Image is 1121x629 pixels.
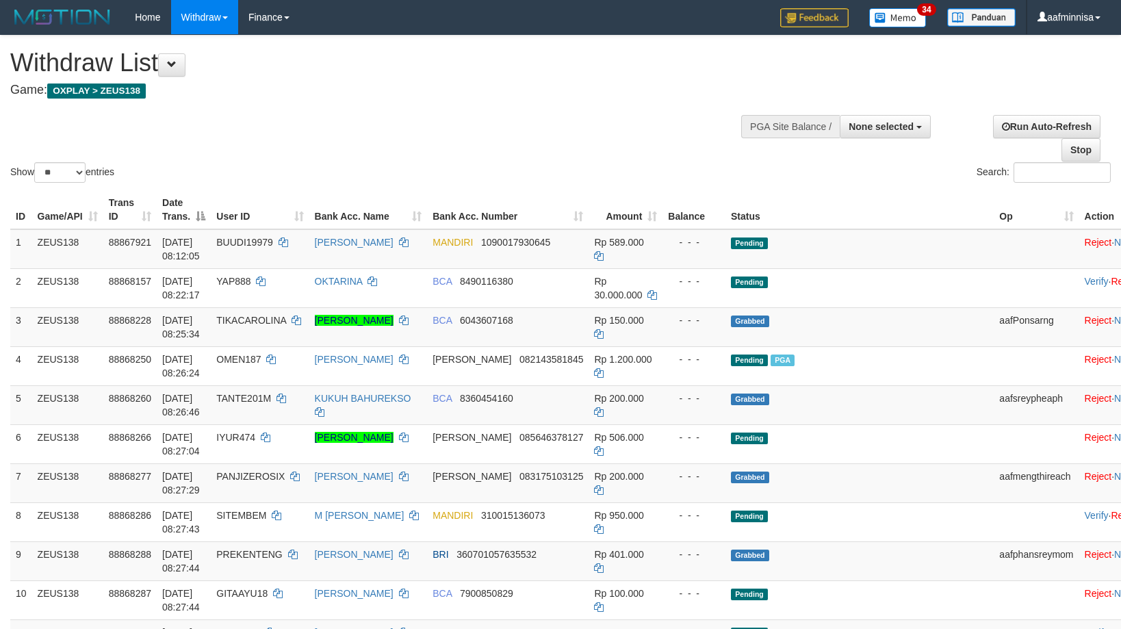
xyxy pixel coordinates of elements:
span: OMEN187 [216,354,261,365]
label: Search: [977,162,1111,183]
span: Rp 150.000 [594,315,643,326]
span: BRI [433,549,448,560]
th: Amount: activate to sort column ascending [589,190,662,229]
td: ZEUS138 [32,385,103,424]
span: Rp 200.000 [594,471,643,482]
a: [PERSON_NAME] [315,549,394,560]
a: Reject [1085,588,1112,599]
div: PGA Site Balance / [741,115,840,138]
a: M [PERSON_NAME] [315,510,404,521]
th: ID [10,190,32,229]
span: Rp 200.000 [594,393,643,404]
a: Reject [1085,315,1112,326]
span: [PERSON_NAME] [433,432,511,443]
span: [DATE] 08:12:05 [162,237,200,261]
td: 7 [10,463,32,502]
span: [DATE] 08:22:17 [162,276,200,300]
a: KUKUH BAHUREKSO [315,393,411,404]
div: - - - [668,313,720,327]
td: aafPonsarng [994,307,1079,346]
a: Verify [1085,510,1109,521]
span: Grabbed [731,550,769,561]
th: User ID: activate to sort column ascending [211,190,309,229]
label: Show entries [10,162,114,183]
td: ZEUS138 [32,307,103,346]
td: ZEUS138 [32,580,103,619]
td: 8 [10,502,32,541]
span: 88868277 [109,471,151,482]
th: Status [725,190,994,229]
a: [PERSON_NAME] [315,315,394,326]
a: Verify [1085,276,1109,287]
div: - - - [668,548,720,561]
td: aafmengthireach [994,463,1079,502]
a: [PERSON_NAME] [315,432,394,443]
span: Copy 8490116380 to clipboard [460,276,513,287]
span: 88868287 [109,588,151,599]
span: OXPLAY > ZEUS138 [47,84,146,99]
div: - - - [668,274,720,288]
span: Copy 8360454160 to clipboard [460,393,513,404]
td: 2 [10,268,32,307]
span: Grabbed [731,472,769,483]
span: Pending [731,355,768,366]
span: Rp 950.000 [594,510,643,521]
span: Copy 083175103125 to clipboard [519,471,583,482]
span: 34 [917,3,936,16]
span: [DATE] 08:27:44 [162,588,200,613]
a: [PERSON_NAME] [315,588,394,599]
span: Rp 401.000 [594,549,643,560]
a: Reject [1085,432,1112,443]
span: Copy 085646378127 to clipboard [519,432,583,443]
span: Pending [731,511,768,522]
a: OKTARINA [315,276,363,287]
span: PANJIZEROSIX [216,471,285,482]
span: Rp 1.200.000 [594,354,652,365]
span: 88868288 [109,549,151,560]
td: ZEUS138 [32,346,103,385]
span: BCA [433,276,452,287]
span: Rp 100.000 [594,588,643,599]
span: Pending [731,277,768,288]
div: - - - [668,431,720,444]
th: Balance [662,190,725,229]
span: TANTE201M [216,393,271,404]
td: ZEUS138 [32,541,103,580]
a: [PERSON_NAME] [315,354,394,365]
span: Pending [731,238,768,249]
span: Copy 360701057635532 to clipboard [456,549,537,560]
div: - - - [668,470,720,483]
h4: Game: [10,84,734,97]
span: TIKACAROLINA [216,315,286,326]
span: 88868260 [109,393,151,404]
span: [DATE] 08:25:34 [162,315,200,339]
span: 88867921 [109,237,151,248]
div: - - - [668,235,720,249]
a: Reject [1085,549,1112,560]
span: IYUR474 [216,432,255,443]
td: aafsreypheaph [994,385,1079,424]
h1: Withdraw List [10,49,734,77]
span: 88868250 [109,354,151,365]
span: GITAAYU18 [216,588,268,599]
span: SITEMBEM [216,510,266,521]
img: Button%20Memo.svg [869,8,927,27]
img: panduan.png [947,8,1016,27]
span: [DATE] 08:26:46 [162,393,200,418]
span: 88868228 [109,315,151,326]
td: 6 [10,424,32,463]
span: Copy 082143581845 to clipboard [519,354,583,365]
td: ZEUS138 [32,502,103,541]
span: YAP888 [216,276,250,287]
td: 10 [10,580,32,619]
td: 3 [10,307,32,346]
span: Grabbed [731,316,769,327]
span: Rp 30.000.000 [594,276,642,300]
span: BCA [433,315,452,326]
th: Bank Acc. Name: activate to sort column ascending [309,190,428,229]
a: Reject [1085,354,1112,365]
div: - - - [668,587,720,600]
span: MANDIRI [433,510,473,521]
span: [DATE] 08:27:29 [162,471,200,496]
td: 9 [10,541,32,580]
